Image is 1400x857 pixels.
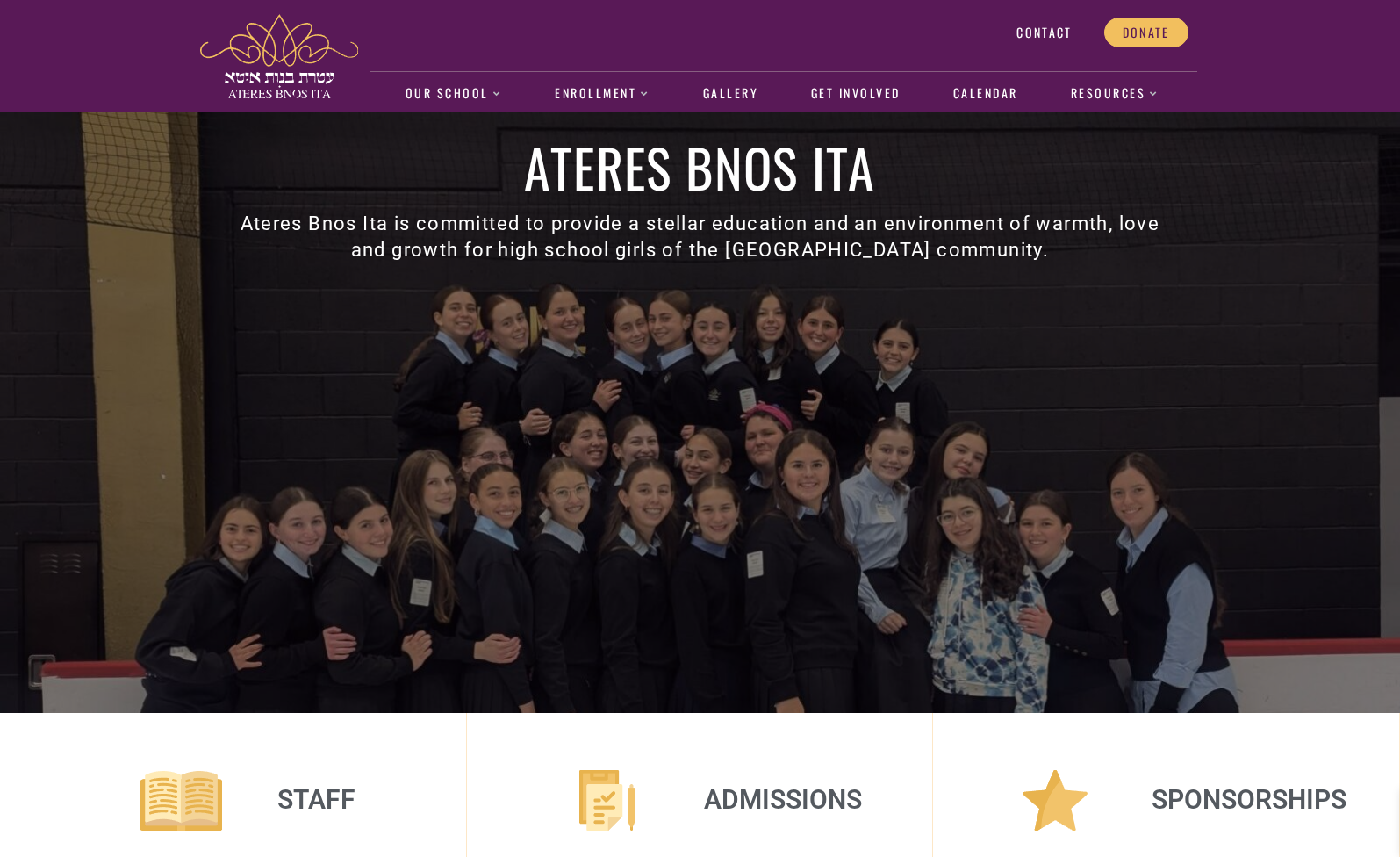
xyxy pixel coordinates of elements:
a: Donate [1104,18,1188,47]
h3: Ateres Bnos Ita is committed to provide a stellar education and an environment of warmth, love an... [227,211,1172,263]
a: Gallery [693,74,767,114]
a: Sponsorships [1152,784,1346,815]
img: ateres [200,14,358,98]
a: Resources [1061,74,1168,114]
span: Contact [1016,25,1072,40]
a: Staff [277,784,355,815]
a: Our School [396,74,511,114]
a: Calendar [944,74,1027,114]
a: Admissions [704,784,862,815]
span: Donate [1123,25,1170,40]
a: Contact [998,18,1090,47]
a: Enrollment [546,74,659,114]
a: Get Involved [801,74,909,114]
h1: Ateres Bnos Ita [227,140,1172,193]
